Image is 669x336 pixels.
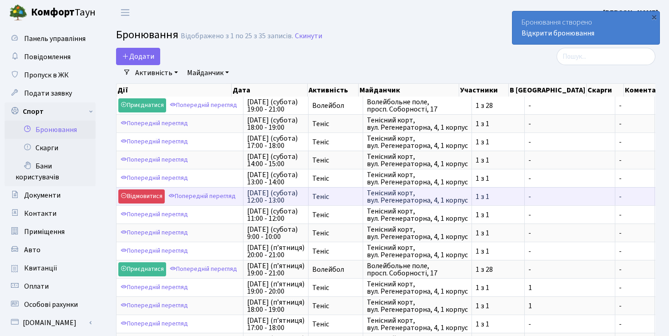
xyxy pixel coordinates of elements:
[619,248,651,255] span: -
[476,248,521,255] span: 1 з 1
[308,84,359,97] th: Активність
[312,284,359,291] span: Теніс
[247,135,304,149] span: [DATE] (субота) 17:00 - 18:00
[528,302,611,310] span: 1
[118,117,190,131] a: Попередній перегляд
[5,121,96,139] a: Бронювання
[232,84,308,97] th: Дата
[5,295,96,314] a: Особові рахунки
[118,189,165,204] a: Відмовитися
[312,138,359,146] span: Теніс
[5,259,96,277] a: Квитанції
[9,4,27,22] img: logo.png
[5,314,96,332] a: [DOMAIN_NAME]
[312,157,359,164] span: Теніс
[367,244,468,259] span: Тенісний корт, вул. Регенераторна, 4, 1 корпус
[5,139,96,157] a: Скарги
[118,299,190,313] a: Попередній перегляд
[312,120,359,127] span: Теніс
[528,321,611,328] span: -
[295,32,322,41] a: Скинути
[5,277,96,295] a: Оплати
[619,284,651,291] span: -
[649,12,659,21] div: ×
[247,280,304,295] span: [DATE] (п’ятниця) 19:00 - 20:00
[512,11,659,44] div: Бронювання створено
[118,244,190,258] a: Попередній перегляд
[509,84,587,97] th: В [GEOGRAPHIC_DATA]
[118,317,190,331] a: Попередній перегляд
[24,281,49,291] span: Оплати
[367,317,468,331] span: Тенісний корт, вул. Регенераторна, 4, 1 корпус
[24,88,72,98] span: Подати заявку
[359,84,459,97] th: Майданчик
[247,171,304,186] span: [DATE] (субота) 13:00 - 14:00
[619,229,651,237] span: -
[619,157,651,164] span: -
[528,157,611,164] span: -
[5,223,96,241] a: Приміщення
[5,102,96,121] a: Спорт
[476,284,521,291] span: 1 з 1
[367,98,468,113] span: Волейбольне поле, просп. Соборності, 17
[476,266,521,273] span: 1 з 28
[31,5,75,20] b: Комфорт
[619,321,651,328] span: -
[459,84,509,97] th: Участники
[367,226,468,240] span: Тенісний корт, вул. Регенераторна, 4, 1 корпус
[367,299,468,313] span: Тенісний корт, вул. Регенераторна, 4, 1 корпус
[619,211,651,219] span: -
[247,98,304,113] span: [DATE] (субота) 19:00 - 21:00
[619,120,651,127] span: -
[528,211,611,219] span: -
[476,229,521,237] span: 1 з 1
[603,7,658,18] a: [PERSON_NAME]
[247,262,304,277] span: [DATE] (п’ятниця) 19:00 - 21:00
[5,84,96,102] a: Подати заявку
[183,65,233,81] a: Майданчик
[247,226,304,240] span: [DATE] (субота) 9:00 - 10:00
[5,66,96,84] a: Пропуск в ЖК
[24,34,86,44] span: Панель управління
[619,266,651,273] span: -
[367,171,468,186] span: Тенісний корт, вул. Регенераторна, 4, 1 корпус
[167,98,239,112] a: Попередній перегляд
[528,138,611,146] span: -
[619,175,651,182] span: -
[24,245,41,255] span: Авто
[367,153,468,168] span: Тенісний корт, вул. Регенераторна, 4, 1 корпус
[114,5,137,20] button: Переключити навігацію
[24,190,61,200] span: Документи
[247,317,304,331] span: [DATE] (п’ятниця) 17:00 - 18:00
[132,65,182,81] a: Активність
[312,211,359,219] span: Теніс
[367,189,468,204] span: Тенісний корт, вул. Регенераторна, 4, 1 корпус
[522,28,594,38] a: Відкрити бронювання
[247,244,304,259] span: [DATE] (п’ятниця) 20:00 - 21:00
[476,138,521,146] span: 1 з 1
[116,48,160,65] button: Додати
[5,204,96,223] a: Контакти
[5,157,96,186] a: Бани користувачів
[528,248,611,255] span: -
[476,321,521,328] span: 1 з 1
[619,102,651,109] span: -
[619,138,651,146] span: -
[31,5,96,20] span: Таун
[528,193,611,200] span: -
[5,241,96,259] a: Авто
[247,153,304,168] span: [DATE] (субота) 14:00 - 15:00
[528,284,611,291] span: 1
[619,193,651,200] span: -
[247,117,304,131] span: [DATE] (субота) 18:00 - 19:00
[24,209,56,219] span: Контакти
[167,262,239,276] a: Попередній перегляд
[118,262,166,276] a: Приєднатися
[5,30,96,48] a: Панель управління
[118,280,190,295] a: Попередній перегляд
[118,171,190,185] a: Попередній перегляд
[5,48,96,66] a: Повідомлення
[603,8,658,18] b: [PERSON_NAME]
[367,208,468,222] span: Тенісний корт, вул. Регенераторна, 4, 1 корпус
[476,211,521,219] span: 1 з 1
